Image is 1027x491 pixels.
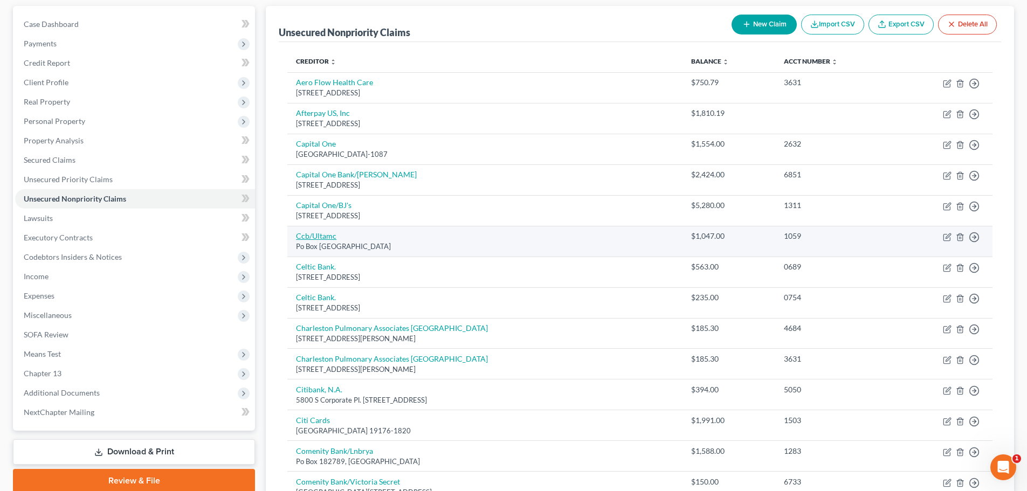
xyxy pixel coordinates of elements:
[296,170,417,179] a: Capital One Bank/[PERSON_NAME]
[784,139,886,149] div: 2632
[296,180,674,190] div: [STREET_ADDRESS]
[24,39,57,48] span: Payments
[24,310,72,320] span: Miscellaneous
[784,57,838,65] a: Acct Number unfold_more
[24,291,54,300] span: Expenses
[691,323,766,334] div: $185.30
[691,200,766,211] div: $5,280.00
[24,155,75,164] span: Secured Claims
[784,77,886,88] div: 3631
[296,231,336,240] a: Ccb/Ultamc
[296,457,674,467] div: Po Box 182789, [GEOGRAPHIC_DATA]
[15,15,255,34] a: Case Dashboard
[784,323,886,334] div: 4684
[296,354,488,363] a: Charleston Pulmonary Associates [GEOGRAPHIC_DATA]
[13,439,255,465] a: Download & Print
[831,59,838,65] i: unfold_more
[24,116,85,126] span: Personal Property
[691,169,766,180] div: $2,424.00
[296,200,351,210] a: Capital One/BJ's
[784,354,886,364] div: 3631
[691,57,729,65] a: Balance unfold_more
[24,19,79,29] span: Case Dashboard
[296,211,674,221] div: [STREET_ADDRESS]
[24,78,68,87] span: Client Profile
[732,15,797,34] button: New Claim
[24,136,84,145] span: Property Analysis
[296,416,330,425] a: Citi Cards
[296,262,336,271] a: Celtic Bank.
[869,15,934,34] a: Export CSV
[296,88,674,98] div: [STREET_ADDRESS]
[296,477,400,486] a: Comenity Bank/Victoria Secret
[15,170,255,189] a: Unsecured Priority Claims
[296,364,674,375] div: [STREET_ADDRESS][PERSON_NAME]
[938,15,997,34] button: Delete All
[784,231,886,241] div: 1059
[15,209,255,228] a: Lawsuits
[784,261,886,272] div: 0689
[691,108,766,119] div: $1,810.19
[296,108,350,117] a: Afterpay US, Inc
[691,292,766,303] div: $235.00
[15,228,255,247] a: Executory Contracts
[296,272,674,282] div: [STREET_ADDRESS]
[801,15,864,34] button: Import CSV
[24,213,53,223] span: Lawsuits
[722,59,729,65] i: unfold_more
[24,58,70,67] span: Credit Report
[1012,454,1021,463] span: 1
[24,194,126,203] span: Unsecured Nonpriority Claims
[784,476,886,487] div: 6733
[24,252,122,261] span: Codebtors Insiders & Notices
[296,395,674,405] div: 5800 S Corporate Pl. [STREET_ADDRESS]
[691,354,766,364] div: $185.30
[691,384,766,395] div: $394.00
[691,231,766,241] div: $1,047.00
[784,415,886,426] div: 1503
[691,77,766,88] div: $750.79
[279,26,410,39] div: Unsecured Nonpriority Claims
[24,349,61,358] span: Means Test
[296,334,674,344] div: [STREET_ADDRESS][PERSON_NAME]
[24,369,61,378] span: Chapter 13
[691,139,766,149] div: $1,554.00
[784,292,886,303] div: 0754
[24,407,94,417] span: NextChapter Mailing
[691,446,766,457] div: $1,588.00
[296,149,674,160] div: [GEOGRAPHIC_DATA]-1087
[784,384,886,395] div: 5050
[24,97,70,106] span: Real Property
[24,388,100,397] span: Additional Documents
[15,189,255,209] a: Unsecured Nonpriority Claims
[296,139,336,148] a: Capital One
[296,57,336,65] a: Creditor unfold_more
[330,59,336,65] i: unfold_more
[24,330,68,339] span: SOFA Review
[15,53,255,73] a: Credit Report
[296,446,373,455] a: Comenity Bank/Lnbrya
[296,241,674,252] div: Po Box [GEOGRAPHIC_DATA]
[296,385,342,394] a: Citibank, N.A.
[691,415,766,426] div: $1,991.00
[296,303,674,313] div: [STREET_ADDRESS]
[15,403,255,422] a: NextChapter Mailing
[990,454,1016,480] iframe: Intercom live chat
[784,200,886,211] div: 1311
[691,476,766,487] div: $150.00
[24,272,49,281] span: Income
[296,78,373,87] a: Aero Flow Health Care
[15,150,255,170] a: Secured Claims
[691,261,766,272] div: $563.00
[296,426,674,436] div: [GEOGRAPHIC_DATA] 19176-1820
[784,169,886,180] div: 6851
[296,119,674,129] div: [STREET_ADDRESS]
[296,323,488,333] a: Charleston Pulmonary Associates [GEOGRAPHIC_DATA]
[296,293,336,302] a: Celtic Bank.
[15,325,255,344] a: SOFA Review
[24,233,93,242] span: Executory Contracts
[24,175,113,184] span: Unsecured Priority Claims
[784,446,886,457] div: 1283
[15,131,255,150] a: Property Analysis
